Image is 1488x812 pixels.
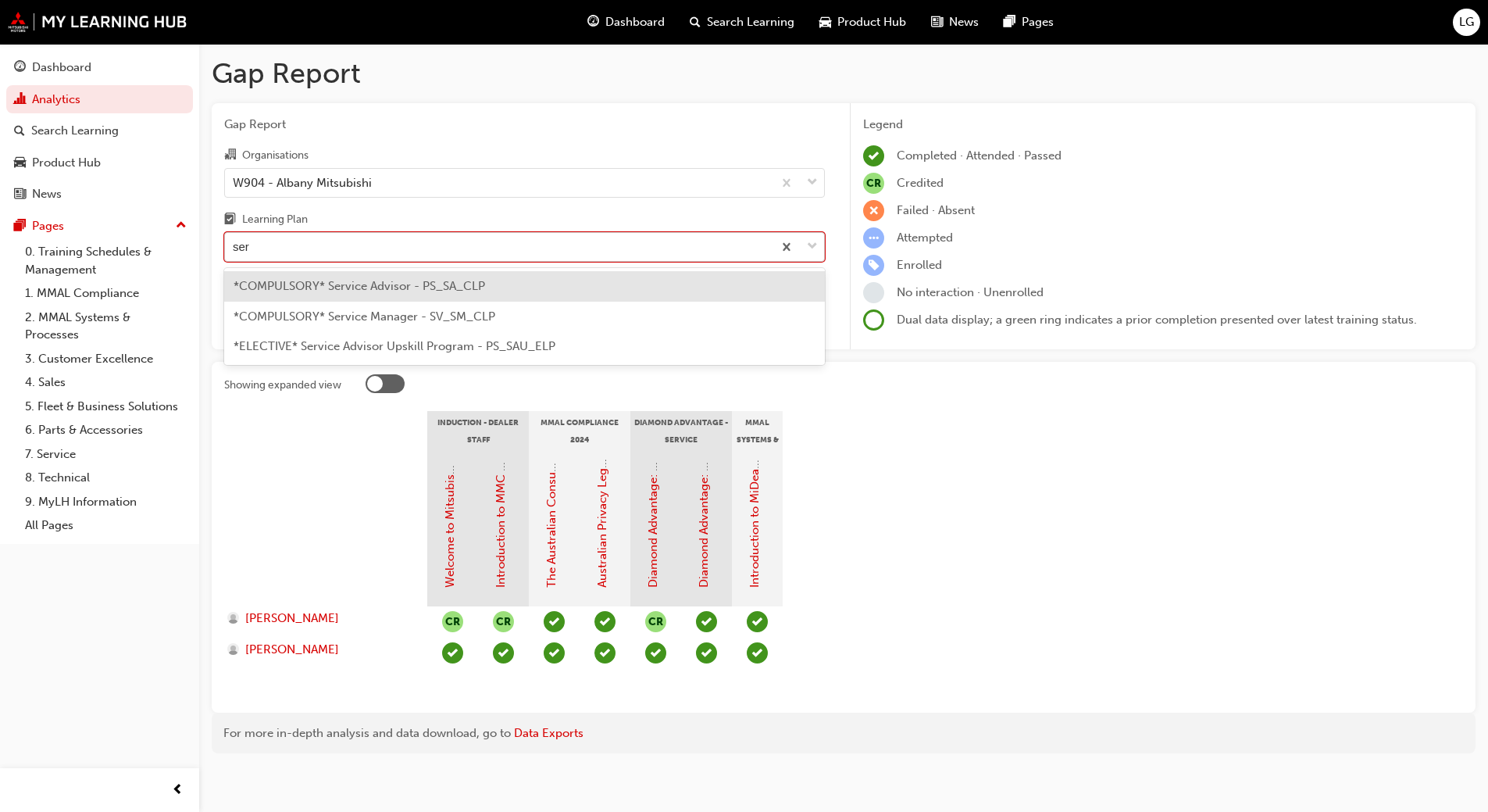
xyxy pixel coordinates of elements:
span: car-icon [14,156,26,170]
span: up-icon [176,216,187,236]
a: [PERSON_NAME] [227,641,412,659]
a: guage-iconDashboard [575,6,677,38]
span: Search Learning [707,13,794,31]
a: car-iconProduct Hub [807,6,919,38]
span: organisation-icon [224,148,236,163]
span: Failed · Absent [897,203,975,217]
div: Legend [863,116,1463,134]
span: Gap Report [224,116,825,134]
span: search-icon [690,13,701,32]
span: [PERSON_NAME] [245,641,339,659]
img: mmal [8,12,187,32]
span: learningRecordVerb_PASS-icon [594,611,616,632]
a: Introduction to MiDealerAssist [748,424,762,588]
button: null-icon [442,611,463,632]
div: Organisations [242,148,309,163]
a: Product Hub [6,148,193,177]
a: Diamond Advantage: Service Training [697,385,711,588]
a: News [6,180,193,209]
div: Pages [32,217,64,235]
span: Enrolled [897,258,942,272]
div: MMAL Systems & Processes - General [732,411,783,450]
span: learningRecordVerb_PASS-icon [544,611,565,632]
span: *COMPULSORY* Service Advisor - PS_SA_CLP [234,279,485,293]
span: Pages [1022,13,1054,31]
span: learningRecordVerb_PASS-icon [594,642,616,664]
span: pages-icon [14,220,26,234]
div: MMAL Compliance 2024 [529,411,630,450]
span: learningRecordVerb_PASS-icon [493,642,514,664]
span: car-icon [819,13,831,32]
span: news-icon [931,13,943,32]
span: LG [1459,13,1474,31]
h1: Gap Report [212,56,1476,91]
span: null-icon [863,173,884,194]
span: down-icon [807,173,818,193]
a: 1. MMAL Compliance [19,281,193,306]
span: Dual data display; a green ring indicates a prior completion presented over latest training status. [897,313,1417,327]
span: learningRecordVerb_PASS-icon [696,611,717,632]
button: null-icon [493,611,514,632]
span: pages-icon [1004,13,1015,32]
span: learningRecordVerb_NONE-icon [863,282,884,303]
span: down-icon [807,237,818,257]
span: *COMPULSORY* Service Manager - SV_SM_CLP [234,309,495,324]
a: Analytics [6,85,193,114]
span: Credited [897,176,944,190]
span: learningRecordVerb_PASS-icon [747,642,768,664]
div: Search Learning [31,122,119,140]
span: chart-icon [14,93,26,107]
a: pages-iconPages [991,6,1066,38]
a: 6. Parts & Accessories [19,418,193,442]
a: 8. Technical [19,466,193,490]
a: Diamond Advantage: Fundamentals [646,395,660,588]
a: search-iconSearch Learning [677,6,807,38]
a: 9. MyLH Information [19,490,193,514]
span: Attempted [897,231,953,245]
span: No interaction · Unenrolled [897,285,1044,299]
span: learningRecordVerb_PASS-icon [747,611,768,632]
span: prev-icon [172,781,184,800]
a: 0. Training Schedules & Management [19,240,193,281]
button: DashboardAnalyticsSearch LearningProduct HubNews [6,50,193,212]
span: learningRecordVerb_ATTEMPT-icon [863,227,884,249]
a: 3. Customer Excellence [19,347,193,371]
a: [PERSON_NAME] [227,610,412,628]
span: guage-icon [587,13,599,32]
div: Dashboard [32,59,91,77]
a: Data Exports [514,726,583,740]
span: Product Hub [837,13,906,31]
div: Induction - Dealer Staff [427,411,529,450]
a: 4. Sales [19,370,193,395]
button: null-icon [645,611,666,632]
a: 7. Service [19,442,193,467]
div: Product Hub [32,154,101,172]
span: learningplan-icon [224,213,236,227]
span: Completed · Attended · Passed [897,148,1062,163]
span: news-icon [14,188,26,202]
a: news-iconNews [919,6,991,38]
a: 5. Fleet & Business Solutions [19,395,193,419]
div: Learning Plan [242,212,308,227]
div: W904 - Albany Mitsubishi [233,173,372,191]
a: Dashboard [6,53,193,82]
input: Learning Plan [233,240,256,253]
span: Dashboard [605,13,665,31]
span: [PERSON_NAME] [245,610,339,628]
span: learningRecordVerb_COMPLETE-icon [442,642,463,664]
a: All Pages [19,513,193,538]
button: LG [1453,9,1480,36]
span: search-icon [14,124,25,138]
span: News [949,13,979,31]
div: For more in-depth analysis and data download, go to [223,724,1464,742]
span: learningRecordVerb_COMPLETE-icon [863,145,884,166]
a: 2. MMAL Systems & Processes [19,306,193,347]
span: learningRecordVerb_PASS-icon [645,642,666,664]
div: News [32,185,62,203]
div: Diamond Advantage - Service [630,411,732,450]
span: learningRecordVerb_PASS-icon [696,642,717,664]
span: *ELECTIVE* Service Advisor Upskill Program - PS_SAU_ELP [234,339,555,353]
span: learningRecordVerb_PASS-icon [544,642,565,664]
